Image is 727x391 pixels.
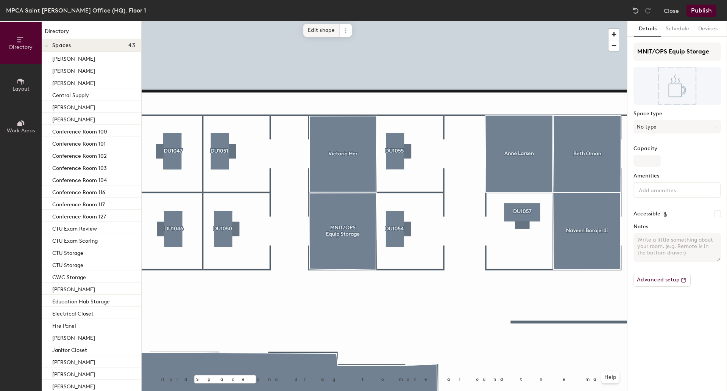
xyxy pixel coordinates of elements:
p: Conference Room 103 [52,163,107,171]
span: 43 [128,42,135,49]
p: CTU Storage [52,260,83,269]
span: Layout [12,86,30,92]
button: Close [664,5,679,17]
p: [PERSON_NAME] [52,381,95,390]
p: Conference Room 116 [52,187,105,196]
p: CTU Storage [52,248,83,256]
button: Schedule [661,21,694,37]
label: Accessible [633,211,660,217]
img: Undo [632,7,640,14]
p: Fire Panel [52,320,76,329]
label: Capacity [633,146,721,152]
p: Conference Room 100 [52,126,107,135]
p: Electrical Closet [52,308,94,317]
label: Amenities [633,173,721,179]
p: Conference Room 101 [52,138,106,147]
p: Education Hub Storage [52,296,110,305]
span: Edit shape [303,24,340,37]
p: [PERSON_NAME] [52,66,95,74]
p: CTU Exam Scoring [52,236,98,244]
span: Spaces [52,42,71,49]
p: [PERSON_NAME] [52,53,95,62]
p: [PERSON_NAME] [52,102,95,111]
button: Devices [694,21,722,37]
p: [PERSON_NAME] [52,333,95,341]
label: Space type [633,111,721,117]
p: [PERSON_NAME] [52,284,95,293]
button: Details [634,21,661,37]
button: Publish [686,5,716,17]
button: No type [633,120,721,133]
p: CTU Exam Review [52,223,97,232]
p: Conference Room 102 [52,151,107,159]
p: Conference Room 127 [52,211,106,220]
span: Work Areas [7,127,35,134]
p: Conference Room 104 [52,175,107,184]
p: [PERSON_NAME] [52,369,95,378]
h1: Directory [42,27,141,39]
button: Help [601,371,619,383]
img: Redo [644,7,652,14]
div: MPCA Saint [PERSON_NAME] Office (HQ), Floor 1 [6,6,146,15]
p: [PERSON_NAME] [52,114,95,123]
p: CWC Storage [52,272,86,281]
p: [PERSON_NAME] [52,78,95,86]
span: Directory [9,44,33,50]
p: Central Supply [52,90,89,99]
p: Janitor Closet [52,345,87,353]
input: Add amenities [637,185,705,194]
img: The space named MNIT/OPS Equip Storage [633,67,721,105]
p: [PERSON_NAME] [52,357,95,366]
button: Advanced setup [633,274,691,287]
label: Notes [633,224,721,230]
p: Conference Room 117 [52,199,105,208]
